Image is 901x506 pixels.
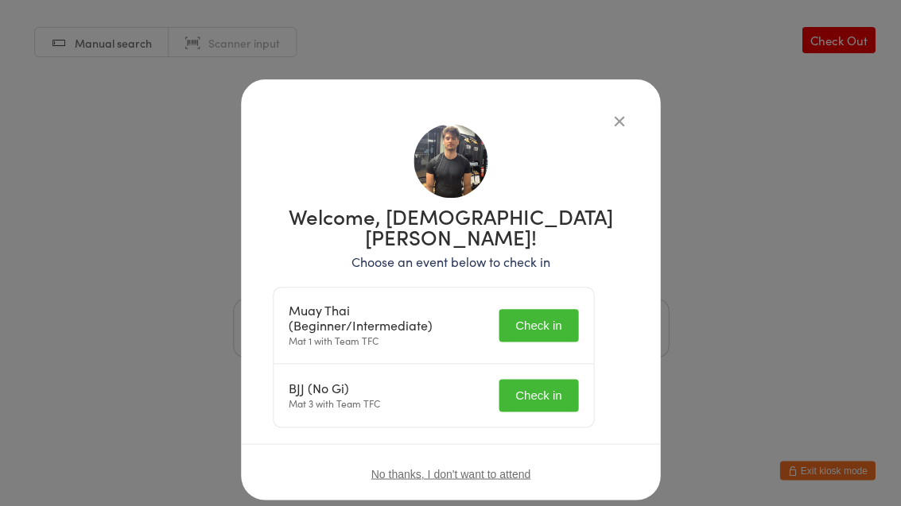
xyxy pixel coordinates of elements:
img: image1750752741.png [414,124,487,198]
div: Muay Thai (Beginner/Intermediate) [289,303,489,333]
h1: Welcome, [DEMOGRAPHIC_DATA][PERSON_NAME]! [273,206,628,247]
button: No thanks, I don't want to attend [371,467,530,480]
button: Check in [499,309,578,342]
div: Mat 3 with Team TFC [289,380,380,411]
p: Choose an event below to check in [273,253,628,271]
div: BJJ (No Gi) [289,380,380,396]
button: Check in [499,379,578,411]
div: Mat 1 with Team TFC [289,303,489,348]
